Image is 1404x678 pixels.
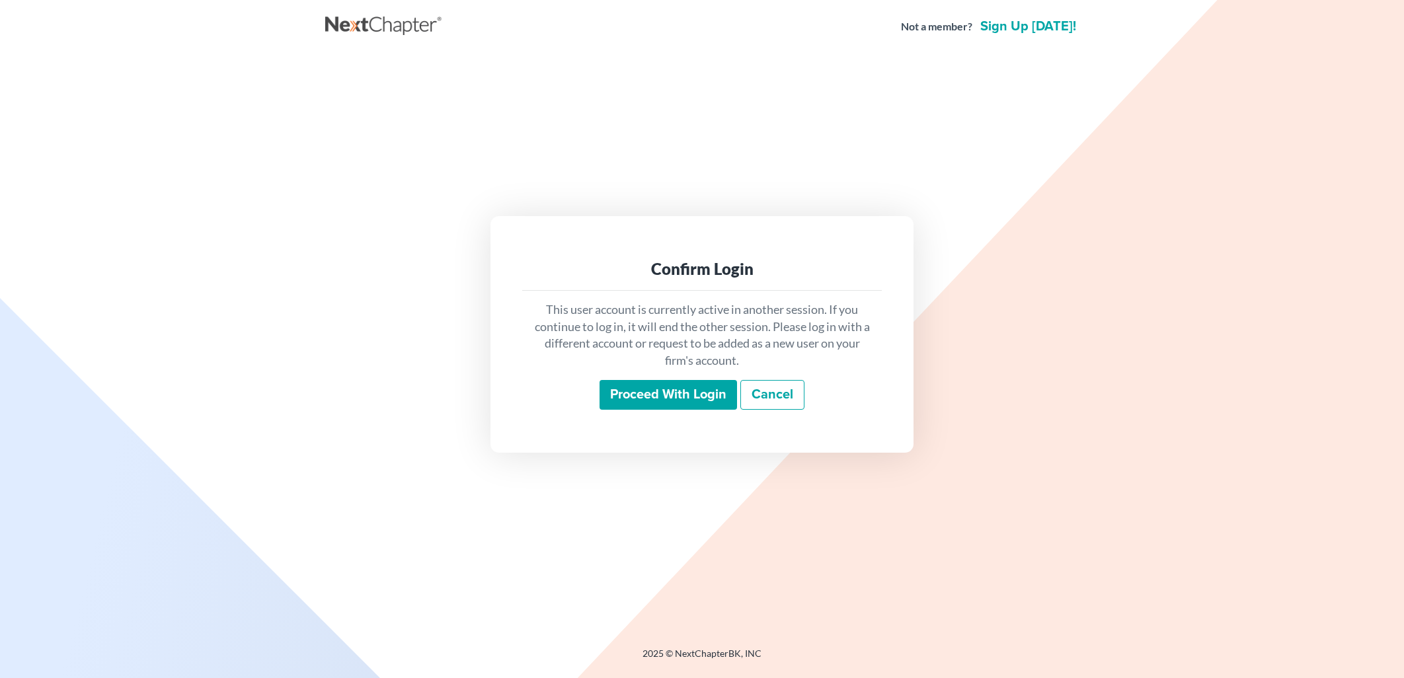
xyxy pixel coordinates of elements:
div: 2025 © NextChapterBK, INC [325,647,1079,671]
input: Proceed with login [600,380,737,410]
a: Cancel [740,380,804,410]
a: Sign up [DATE]! [978,20,1079,33]
div: Confirm Login [533,258,871,280]
p: This user account is currently active in another session. If you continue to log in, it will end ... [533,301,871,369]
strong: Not a member? [901,19,972,34]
